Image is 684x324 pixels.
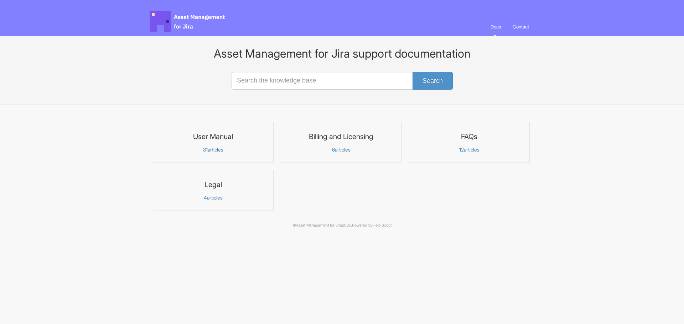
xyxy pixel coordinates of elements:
[150,11,226,32] span: Asset Management for Jira Docs
[352,223,392,228] span: Powered by
[157,180,269,189] h3: Legal
[485,17,506,36] a: Docs
[153,170,274,211] a: Legal 4articles
[153,122,274,163] a: User Manual 31articles
[413,72,453,90] button: Search
[414,132,525,141] h3: FAQs
[281,122,401,163] a: Billing and Licensing 6articles
[507,17,534,36] a: Contact
[285,147,397,153] p: articles
[203,147,208,153] span: 31
[409,122,530,163] a: FAQs 12articles
[157,195,269,201] p: articles
[204,195,207,201] span: 4
[414,147,525,153] p: articles
[373,223,392,228] a: Help Scout
[157,147,269,153] p: articles
[285,132,397,141] h3: Billing and Licensing
[150,222,534,229] p: © 2025.
[332,147,335,153] span: 6
[232,72,452,90] input: Search the knowledge base
[296,223,342,228] a: Asset Management for Jira
[423,77,443,84] span: Search
[459,147,464,153] span: 12
[157,132,269,141] h3: User Manual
